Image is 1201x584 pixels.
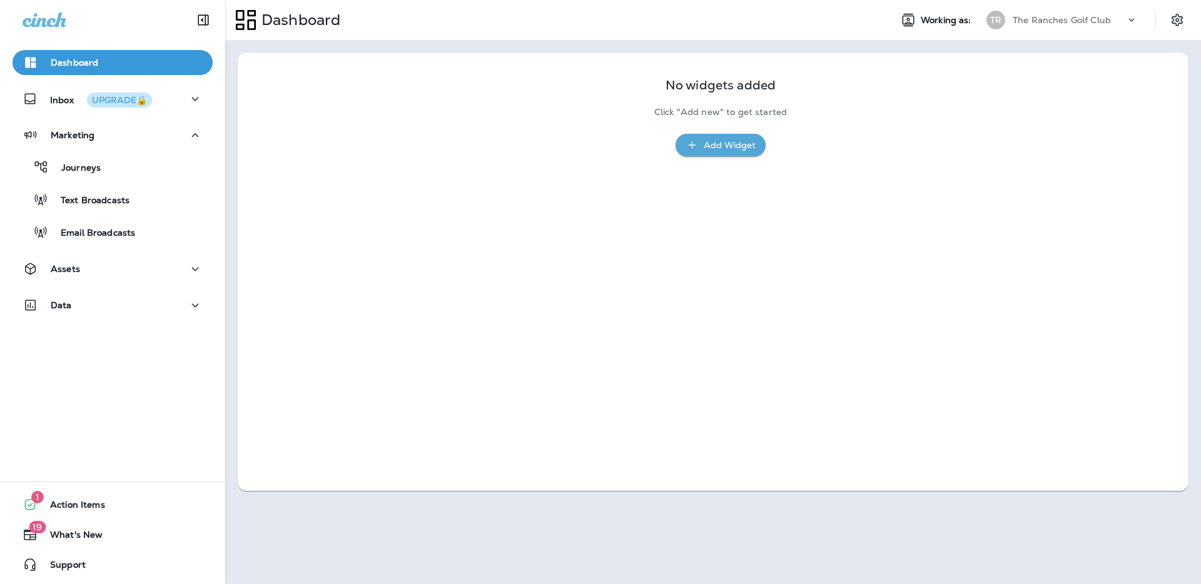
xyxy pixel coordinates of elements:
button: InboxUPGRADE🔒 [13,86,213,111]
button: Data [13,293,213,318]
button: Assets [13,256,213,281]
span: Working as: [921,15,974,26]
p: Click "Add new" to get started [654,107,787,118]
div: TR [986,11,1005,29]
p: Inbox [50,93,152,106]
button: Settings [1166,9,1188,31]
div: Add Widget [704,138,756,153]
p: Dashboard [51,58,98,68]
button: Collapse Sidebar [186,8,221,33]
p: Email Broadcasts [48,228,135,239]
button: Text Broadcasts [13,186,213,213]
button: UPGRADE🔒 [87,93,152,108]
p: Journeys [49,163,101,174]
span: What's New [38,530,103,545]
p: Dashboard [256,11,340,29]
span: Action Items [38,500,105,515]
p: Data [51,300,72,310]
button: Dashboard [13,50,213,75]
span: Support [38,560,86,575]
p: Text Broadcasts [48,195,129,207]
button: 1Action Items [13,492,213,517]
button: Journeys [13,154,213,180]
p: The Ranches Golf Club [1013,15,1111,25]
button: Add Widget [676,134,766,157]
p: Marketing [51,130,94,140]
button: 19What's New [13,522,213,547]
span: 1 [31,491,44,503]
div: UPGRADE🔒 [92,96,147,104]
button: Email Broadcasts [13,219,213,245]
button: Support [13,552,213,577]
span: 19 [29,521,46,533]
p: No widgets added [666,80,776,91]
button: Marketing [13,123,213,148]
p: Assets [51,264,80,274]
